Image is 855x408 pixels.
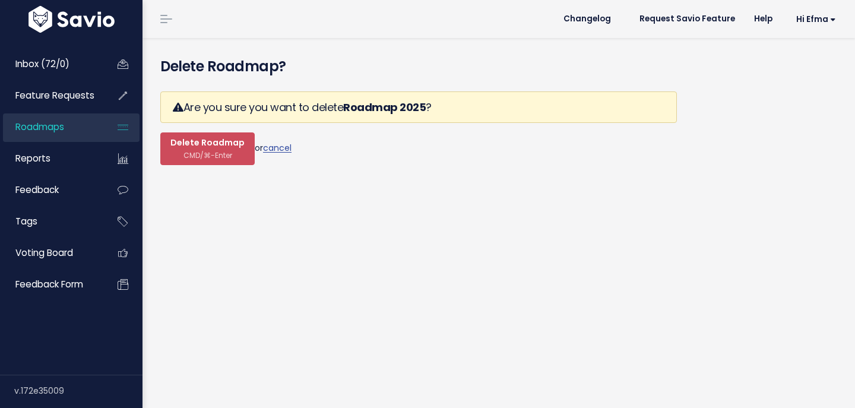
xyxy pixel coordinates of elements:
[3,271,99,298] a: Feedback form
[3,82,99,109] a: Feature Requests
[15,58,69,70] span: Inbox (72/0)
[15,121,64,133] span: Roadmaps
[3,50,99,78] a: Inbox (72/0)
[15,184,59,196] span: Feedback
[563,15,611,23] span: Changelog
[160,91,677,165] form: or
[796,15,836,24] span: Hi Efma
[3,145,99,172] a: Reports
[15,215,37,227] span: Tags
[160,56,837,77] h4: Delete Roadmap?
[15,152,50,165] span: Reports
[782,10,845,29] a: Hi Efma
[263,142,292,154] a: cancel
[15,246,73,259] span: Voting Board
[14,375,142,406] div: v.172e35009
[15,89,94,102] span: Feature Requests
[183,151,232,160] span: CMD/⌘-Enter
[26,6,118,33] img: logo-white.9d6f32f41409.svg
[160,132,255,165] button: Delete Roadmap CMD/⌘-Enter
[170,138,245,148] span: Delete Roadmap
[3,176,99,204] a: Feedback
[3,208,99,235] a: Tags
[15,278,83,290] span: Feedback form
[745,10,782,28] a: Help
[3,113,99,141] a: Roadmaps
[630,10,745,28] a: Request Savio Feature
[343,100,426,115] strong: Roadmap 2025
[3,239,99,267] a: Voting Board
[173,99,664,115] h3: Are you sure you want to delete ?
